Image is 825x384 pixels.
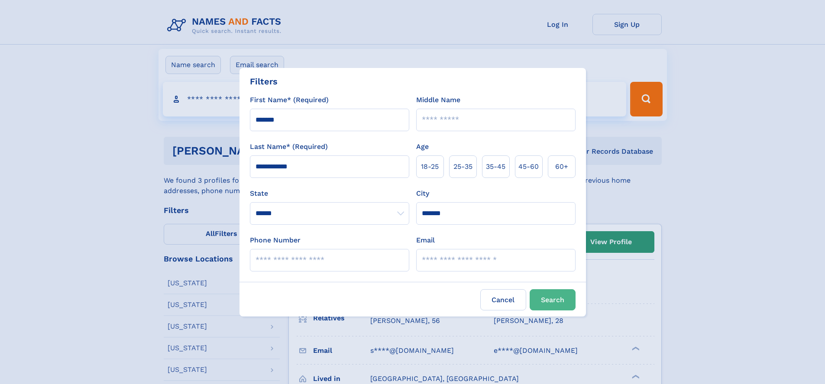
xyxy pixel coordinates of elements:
label: Middle Name [416,95,460,105]
span: 35‑45 [486,161,505,172]
label: Last Name* (Required) [250,142,328,152]
label: First Name* (Required) [250,95,329,105]
label: Age [416,142,429,152]
label: Phone Number [250,235,301,245]
span: 45‑60 [518,161,539,172]
label: City [416,188,429,199]
div: Filters [250,75,278,88]
label: State [250,188,409,199]
label: Cancel [480,289,526,310]
span: 25‑35 [453,161,472,172]
span: 18‑25 [421,161,439,172]
span: 60+ [555,161,568,172]
label: Email [416,235,435,245]
button: Search [530,289,576,310]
